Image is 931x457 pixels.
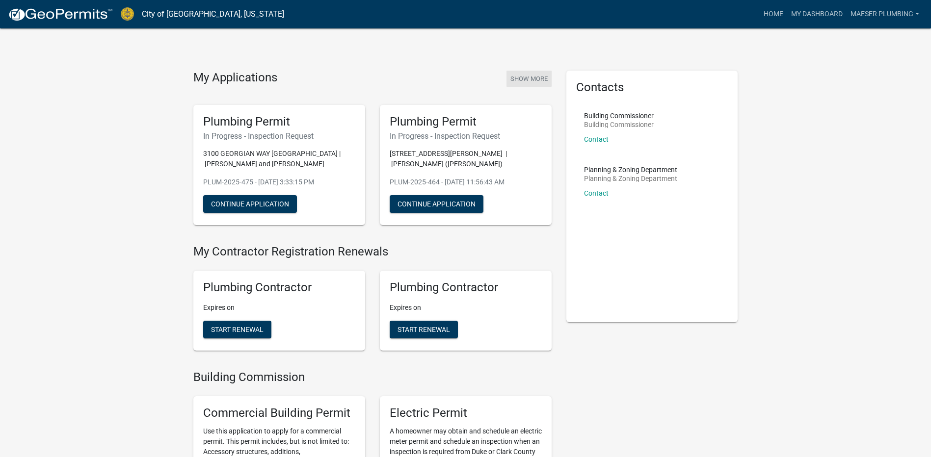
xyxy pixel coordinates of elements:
span: Start Renewal [211,326,264,333]
wm-registration-list-section: My Contractor Registration Renewals [193,245,552,358]
p: Planning & Zoning Department [584,175,677,182]
p: Planning & Zoning Department [584,166,677,173]
a: Contact [584,135,609,143]
h5: Commercial Building Permit [203,406,355,420]
h6: In Progress - Inspection Request [203,131,355,141]
h6: In Progress - Inspection Request [390,131,542,141]
h5: Contacts [576,80,728,95]
button: Continue Application [203,195,297,213]
a: Maeser Plumbing [847,5,923,24]
img: City of Jeffersonville, Indiana [121,7,134,21]
button: Continue Application [390,195,483,213]
button: Show More [506,71,552,87]
button: Start Renewal [203,321,271,338]
h4: My Contractor Registration Renewals [193,245,552,259]
h5: Plumbing Permit [390,115,542,129]
p: Building Commissioner [584,121,654,128]
h5: Electric Permit [390,406,542,420]
a: My Dashboard [787,5,847,24]
h5: Plumbing Permit [203,115,355,129]
h5: Plumbing Contractor [390,280,542,295]
a: City of [GEOGRAPHIC_DATA], [US_STATE] [142,6,284,23]
h4: My Applications [193,71,277,85]
h4: Building Commission [193,370,552,384]
p: PLUM-2025-475 - [DATE] 3:33:15 PM [203,177,355,187]
p: Building Commissioner [584,112,654,119]
a: Home [760,5,787,24]
button: Start Renewal [390,321,458,338]
p: Expires on [390,303,542,313]
p: PLUM-2025-464 - [DATE] 11:56:43 AM [390,177,542,187]
a: Contact [584,189,609,197]
p: Expires on [203,303,355,313]
h5: Plumbing Contractor [203,280,355,295]
p: [STREET_ADDRESS][PERSON_NAME] | [PERSON_NAME] ([PERSON_NAME]) [390,149,542,169]
p: 3100 GEORGIAN WAY [GEOGRAPHIC_DATA] | [PERSON_NAME] and [PERSON_NAME] [203,149,355,169]
span: Start Renewal [398,326,450,333]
